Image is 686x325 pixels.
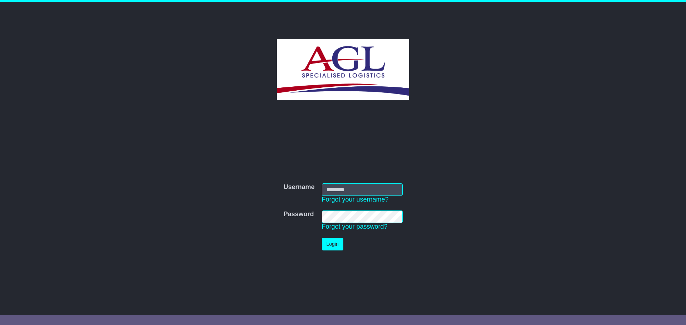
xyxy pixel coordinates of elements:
[322,223,388,230] a: Forgot your password?
[277,39,409,100] img: AGL SPECIALISED LOGISTICS
[322,196,389,203] a: Forgot your username?
[283,210,314,218] label: Password
[322,238,343,250] button: Login
[283,183,314,191] label: Username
